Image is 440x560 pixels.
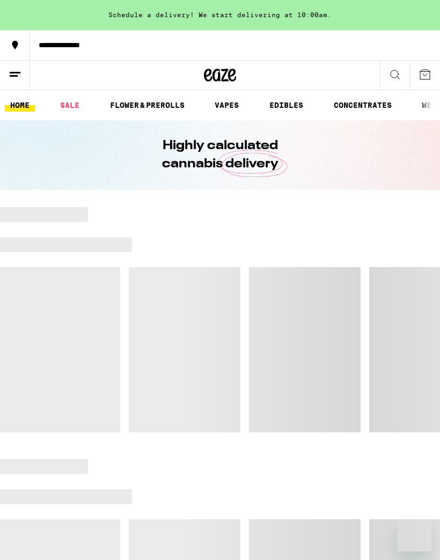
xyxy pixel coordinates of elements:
[55,99,85,112] a: SALE
[397,517,431,551] iframe: Button to launch messaging window
[131,137,309,173] h1: Highly calculated cannabis delivery
[209,99,244,112] a: VAPES
[328,99,397,112] a: CONCENTRATES
[264,99,309,112] a: EDIBLES
[105,99,190,112] a: FLOWER & PREROLLS
[5,99,35,112] a: HOME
